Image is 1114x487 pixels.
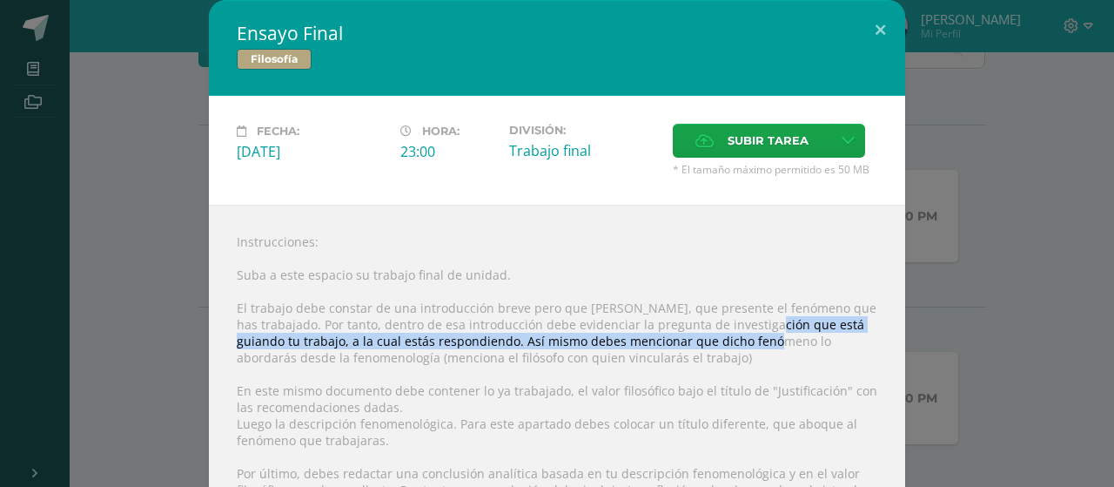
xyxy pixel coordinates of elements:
[673,162,877,177] span: * El tamaño máximo permitido es 50 MB
[237,21,877,45] h2: Ensayo Final
[728,125,809,157] span: Subir tarea
[257,125,299,138] span: Fecha:
[509,124,659,137] label: División:
[422,125,460,138] span: Hora:
[509,141,659,160] div: Trabajo final
[400,142,495,161] div: 23:00
[237,49,312,70] span: Filosofía
[237,142,386,161] div: [DATE]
